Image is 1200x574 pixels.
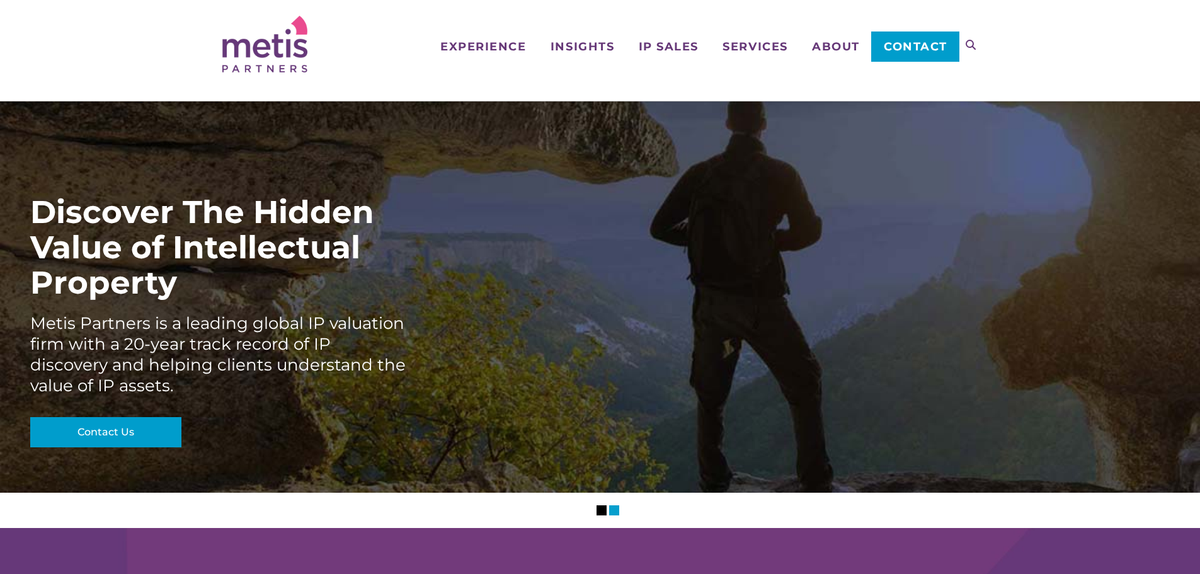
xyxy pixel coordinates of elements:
[723,41,787,52] span: Services
[597,505,607,515] li: Slider Page 1
[551,41,614,52] span: Insights
[812,41,860,52] span: About
[222,16,307,72] img: Metis Partners
[871,32,959,62] a: Contact
[609,505,619,515] li: Slider Page 2
[30,195,408,301] div: Discover The Hidden Value of Intellectual Property
[884,41,947,52] span: Contact
[30,313,408,396] div: Metis Partners is a leading global IP valuation firm with a 20-year track record of IP discovery ...
[440,41,526,52] span: Experience
[639,41,699,52] span: IP Sales
[30,417,181,447] a: Contact Us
